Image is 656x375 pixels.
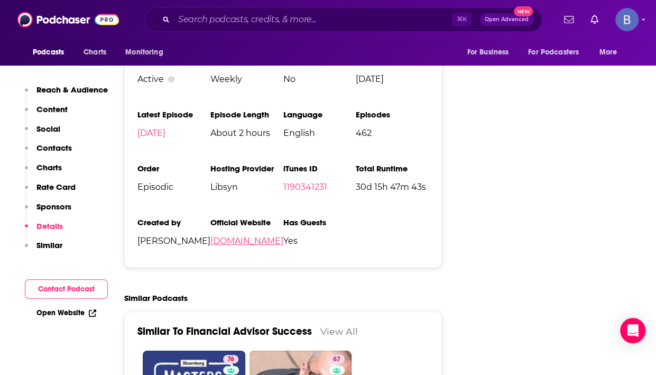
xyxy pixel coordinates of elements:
[210,74,283,84] span: Weekly
[36,162,62,172] p: Charts
[283,109,356,120] h3: Language
[17,10,119,30] img: Podchaser - Follow, Share and Rate Podcasts
[36,202,71,212] p: Sponsors
[356,74,429,84] span: [DATE]
[25,240,62,260] button: Similar
[283,182,327,192] a: 1190341231
[145,7,542,32] div: Search podcasts, credits, & more...
[356,128,429,138] span: 462
[210,109,283,120] h3: Episode Length
[480,13,533,26] button: Open AdvancedNew
[356,109,429,120] h3: Episodes
[615,8,639,31] span: Logged in as BTallent
[521,42,594,62] button: open menu
[137,74,210,84] div: Active
[137,182,210,192] span: Episodic
[137,109,210,120] h3: Latest Episode
[137,236,210,246] span: [PERSON_NAME]
[599,45,617,60] span: More
[137,325,312,338] a: Similar To Financial Advisor Success
[36,104,68,114] p: Content
[36,85,108,95] p: Reach & Audience
[25,279,108,299] button: Contact Podcast
[333,354,340,365] span: 67
[36,143,72,153] p: Contacts
[125,45,163,60] span: Monitoring
[227,354,234,365] span: 76
[36,124,60,134] p: Social
[25,202,71,221] button: Sponsors
[36,182,76,192] p: Rate Card
[124,293,188,303] h2: Similar Podcasts
[25,124,60,143] button: Social
[210,163,283,173] h3: Hosting Provider
[25,221,63,241] button: Details
[137,217,210,227] h3: Created by
[77,42,113,62] a: Charts
[36,221,63,231] p: Details
[528,45,579,60] span: For Podcasters
[25,162,62,182] button: Charts
[459,42,522,62] button: open menu
[223,355,238,363] a: 76
[210,182,283,192] span: Libsyn
[586,11,603,29] a: Show notifications dropdown
[485,17,529,22] span: Open Advanced
[174,11,452,28] input: Search podcasts, credits, & more...
[320,326,358,337] a: View All
[25,85,108,104] button: Reach & Audience
[36,240,62,250] p: Similar
[137,128,165,138] a: [DATE]
[514,6,533,16] span: New
[452,13,472,26] span: ⌘ K
[329,355,345,363] a: 67
[25,143,72,162] button: Contacts
[615,8,639,31] button: Show profile menu
[356,182,429,192] span: 30d 15h 47m 43s
[25,182,76,202] button: Rate Card
[620,318,645,343] div: Open Intercom Messenger
[137,163,210,173] h3: Order
[25,42,78,62] button: open menu
[283,217,356,227] h3: Has Guests
[210,217,283,227] h3: Official Website
[283,236,356,246] span: Yes
[560,11,578,29] a: Show notifications dropdown
[210,236,283,246] a: [DOMAIN_NAME]
[84,45,106,60] span: Charts
[615,8,639,31] img: User Profile
[467,45,509,60] span: For Business
[283,163,356,173] h3: iTunes ID
[33,45,64,60] span: Podcasts
[118,42,177,62] button: open menu
[592,42,631,62] button: open menu
[25,104,68,124] button: Content
[283,128,356,138] span: English
[210,128,283,138] span: About 2 hours
[36,308,96,317] a: Open Website
[356,163,429,173] h3: Total Runtime
[283,74,356,84] span: No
